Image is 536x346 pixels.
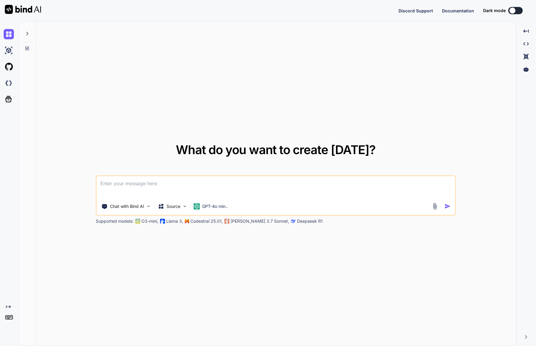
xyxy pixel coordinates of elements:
img: icon [444,203,451,209]
p: Source [166,203,180,209]
p: [PERSON_NAME] 3.7 Sonnet, [231,218,289,224]
p: Supported models: [96,218,134,224]
span: Documentation [442,8,474,13]
img: chat [4,29,14,39]
span: Discord Support [399,8,433,13]
p: O3-mini, [141,218,158,224]
img: darkCloudIdeIcon [4,78,14,88]
p: GPT-4o min.. [202,203,228,209]
img: Llama2 [160,219,165,224]
img: Pick Models [182,204,187,209]
img: GPT-4 [135,219,140,224]
p: Chat with Bind AI [110,203,144,209]
img: Bind AI [5,5,41,14]
p: Codestral 25.01, [190,218,223,224]
p: Llama 3, [166,218,183,224]
img: githubLight [4,62,14,72]
button: Discord Support [399,8,433,14]
img: claude [224,219,229,224]
img: ai-studio [4,45,14,56]
img: Pick Tools [146,204,151,209]
p: Deepseek R1 [297,218,323,224]
button: Documentation [442,8,474,14]
img: Mistral-AI [185,219,189,223]
img: claude [291,219,296,224]
img: GPT-4o mini [194,203,200,209]
span: What do you want to create [DATE]? [176,142,376,157]
span: Dark mode [483,8,506,14]
img: attachment [431,203,438,210]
